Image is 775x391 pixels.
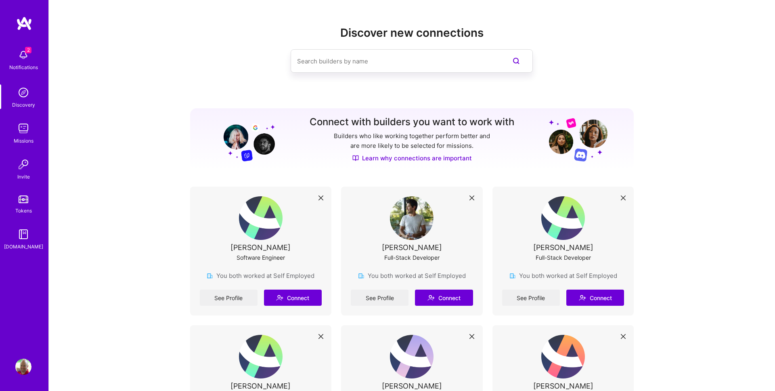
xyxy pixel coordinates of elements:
div: [DOMAIN_NAME] [4,242,43,251]
img: User Avatar [15,359,31,375]
div: You both worked at Self Employed [207,271,314,280]
div: Notifications [9,63,38,71]
div: [PERSON_NAME] [230,243,291,252]
a: User Avatar [13,359,34,375]
h2: Discover new connections [190,26,634,40]
img: User Avatar [541,335,585,378]
i: icon Close [318,195,323,200]
i: icon Close [469,334,474,339]
img: User Avatar [390,335,434,378]
button: Connect [264,290,322,306]
img: Discover [352,155,359,162]
div: Full-Stack Developer [536,253,591,262]
img: company icon [509,273,516,279]
img: Grow your network [216,117,275,162]
i: icon Close [621,334,626,339]
img: User Avatar [541,196,585,240]
div: Missions [14,137,34,145]
img: Invite [15,156,31,172]
img: logo [16,16,32,31]
a: See Profile [351,290,408,306]
input: Search builders by name [297,51,494,71]
a: See Profile [502,290,560,306]
img: bell [15,47,31,63]
i: icon SearchPurple [511,56,521,66]
img: User Avatar [239,335,283,378]
button: Connect [415,290,473,306]
img: User Avatar [239,196,283,240]
div: [PERSON_NAME] [533,382,593,390]
h3: Connect with builders you want to work with [310,116,514,128]
a: Learn why connections are important [352,154,472,162]
span: 2 [25,47,31,53]
img: company icon [207,273,213,279]
img: guide book [15,226,31,242]
i: icon Connect [579,294,586,301]
img: company icon [358,273,364,279]
div: Full-Stack Developer [384,253,440,262]
div: [PERSON_NAME] [230,382,291,390]
a: See Profile [200,290,258,306]
i: icon Close [469,195,474,200]
div: You both worked at Self Employed [509,271,617,280]
div: [PERSON_NAME] [533,243,593,252]
img: tokens [19,195,28,203]
i: icon Connect [427,294,435,301]
i: icon Close [621,195,626,200]
img: Grow your network [549,118,607,162]
i: icon Close [318,334,323,339]
div: You both worked at Self Employed [358,271,466,280]
img: discovery [15,84,31,101]
div: Invite [17,172,30,181]
p: Builders who like working together perform better and are more likely to be selected for missions. [332,131,492,151]
div: Software Engineer [237,253,285,262]
i: icon Connect [276,294,283,301]
img: teamwork [15,120,31,137]
button: Connect [566,290,624,306]
div: [PERSON_NAME] [382,243,442,252]
img: User Avatar [390,196,434,240]
div: Discovery [12,101,35,109]
div: [PERSON_NAME] [382,382,442,390]
div: Tokens [15,206,32,215]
